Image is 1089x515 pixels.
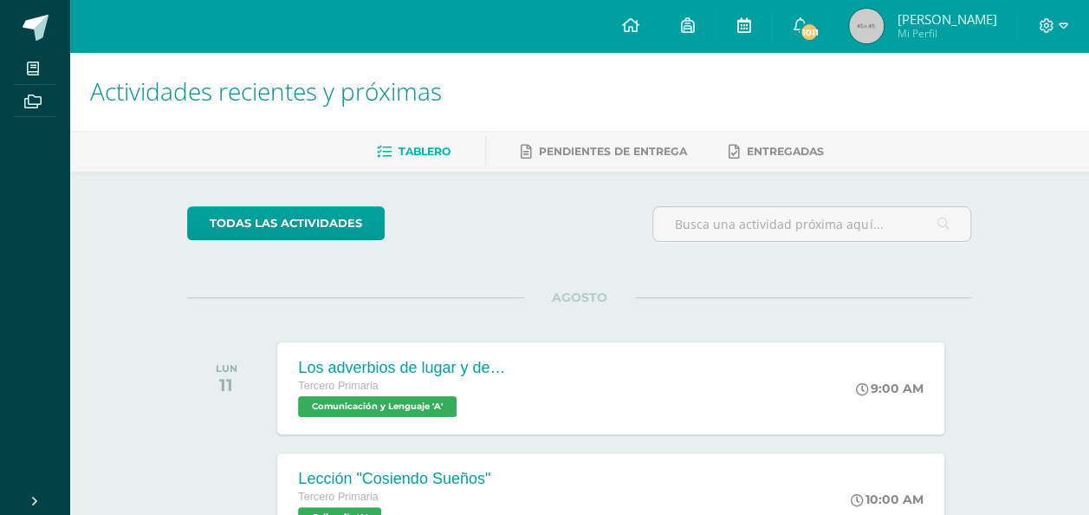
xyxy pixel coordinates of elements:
span: AGOSTO [524,290,635,305]
span: Mi Perfil [897,26,996,41]
div: 11 [216,375,237,395]
div: Lección "Cosiendo Sueños" [298,470,490,488]
a: Tablero [377,138,451,166]
span: Tercero Primaria [298,380,378,392]
span: Entregadas [747,145,824,158]
div: Los adverbios de lugar y de cantidad [298,359,506,377]
a: todas las Actividades [187,206,385,240]
span: Tablero [399,145,451,158]
div: LUN [216,362,237,375]
span: Tercero Primaria [298,491,378,503]
a: Entregadas [729,138,824,166]
span: 1011 [800,23,819,42]
span: Actividades recientes y próximas [90,75,442,108]
a: Pendientes de entrega [521,138,687,166]
span: [PERSON_NAME] [897,10,996,28]
img: 45x45 [849,9,884,43]
input: Busca una actividad próxima aquí... [653,207,970,241]
span: Pendientes de entrega [539,145,687,158]
div: 10:00 AM [851,492,924,507]
span: Comunicación y Lenguaje 'A' [298,396,457,417]
div: 9:00 AM [856,381,924,396]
